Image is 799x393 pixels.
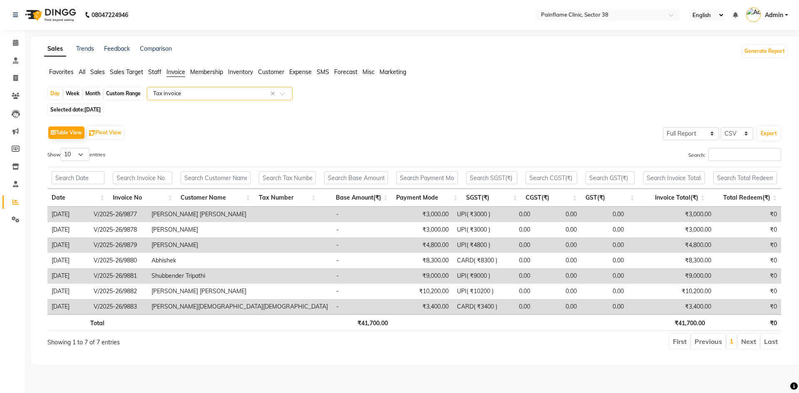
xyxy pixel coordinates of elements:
[742,45,787,57] button: Generate Report
[561,284,608,299] td: 0.00
[757,126,780,141] button: Export
[652,222,715,237] td: ₹3,000.00
[652,253,715,268] td: ₹8,300.00
[453,268,515,284] td: UPI( ₹9000 )
[362,68,375,76] span: Misc
[147,268,332,284] td: Shubbender Tripathi
[688,148,781,161] label: Search:
[453,253,515,268] td: CARD( ₹8300 )
[89,207,147,222] td: V/2025-26/9877
[255,189,320,207] th: Tax Number: activate to sort column ascending
[92,3,128,27] b: 08047224946
[76,45,94,52] a: Trends
[147,222,332,237] td: [PERSON_NAME]
[715,253,781,268] td: ₹0
[515,268,561,284] td: 0.00
[765,11,783,20] span: Admin
[148,68,161,76] span: Staff
[392,189,462,207] th: Payment Mode: activate to sort column ascending
[49,68,74,76] span: Favorites
[48,104,103,115] span: Selected date:
[608,299,652,314] td: 0.00
[515,237,561,253] td: 0.00
[453,222,515,237] td: UPI( ₹3000 )
[396,171,458,184] input: Search Payment Mode
[47,314,109,331] th: Total
[21,3,78,27] img: logo
[44,42,66,57] a: Sales
[715,237,781,253] td: ₹0
[332,222,388,237] td: -
[608,268,652,284] td: 0.00
[47,268,89,284] td: [DATE]
[388,299,453,314] td: ₹3,400.00
[715,284,781,299] td: ₹0
[47,253,89,268] td: [DATE]
[176,189,254,207] th: Customer Name: activate to sort column ascending
[84,106,101,113] span: [DATE]
[561,253,608,268] td: 0.00
[453,284,515,299] td: UPI( ₹10200 )
[113,171,172,184] input: Search Invoice No
[708,148,781,161] input: Search:
[47,148,105,161] label: Show entries
[652,207,715,222] td: ₹3,000.00
[90,68,105,76] span: Sales
[608,207,652,222] td: 0.00
[147,207,332,222] td: [PERSON_NAME] [PERSON_NAME]
[608,284,652,299] td: 0.00
[52,171,104,184] input: Search Date
[453,299,515,314] td: CARD( ₹3400 )
[270,89,278,98] span: Clear all
[289,68,312,76] span: Expense
[332,284,388,299] td: -
[89,130,95,136] img: pivot.png
[709,189,781,207] th: Total Redeem(₹): activate to sort column ascending
[515,207,561,222] td: 0.00
[334,68,357,76] span: Forecast
[715,299,781,314] td: ₹0
[561,299,608,314] td: 0.00
[561,222,608,237] td: 0.00
[608,237,652,253] td: 0.00
[639,314,709,331] th: ₹41,700.00
[109,189,176,207] th: Invoice No: activate to sort column ascending
[89,222,147,237] td: V/2025-26/9878
[581,189,639,207] th: GST(₹): activate to sort column ascending
[47,299,89,314] td: [DATE]
[89,268,147,284] td: V/2025-26/9881
[166,68,185,76] span: Invoice
[652,268,715,284] td: ₹9,000.00
[89,237,147,253] td: V/2025-26/9879
[47,284,89,299] td: [DATE]
[388,284,453,299] td: ₹10,200.00
[608,253,652,268] td: 0.00
[709,314,781,331] th: ₹0
[561,207,608,222] td: 0.00
[60,148,89,161] select: Showentries
[332,253,388,268] td: -
[104,45,130,52] a: Feedback
[48,88,62,99] div: Day
[147,253,332,268] td: Abhishek
[332,237,388,253] td: -
[453,207,515,222] td: UPI( ₹3000 )
[147,299,332,314] td: [PERSON_NAME][DEMOGRAPHIC_DATA][DEMOGRAPHIC_DATA]
[332,268,388,284] td: -
[388,207,453,222] td: ₹3,000.00
[521,189,581,207] th: CGST(₹): activate to sort column ascending
[746,7,761,22] img: Admin
[47,333,346,347] div: Showing 1 to 7 of 7 entries
[380,68,406,76] span: Marketing
[643,171,705,184] input: Search Invoice Total(₹)
[388,237,453,253] td: ₹4,800.00
[89,299,147,314] td: V/2025-26/9883
[332,299,388,314] td: -
[639,189,709,207] th: Invoice Total(₹): activate to sort column ascending
[147,237,332,253] td: [PERSON_NAME]
[652,284,715,299] td: ₹10,200.00
[324,171,388,184] input: Search Base Amount(₹)
[48,126,84,139] button: Table View
[652,299,715,314] td: ₹3,400.00
[147,284,332,299] td: [PERSON_NAME] [PERSON_NAME]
